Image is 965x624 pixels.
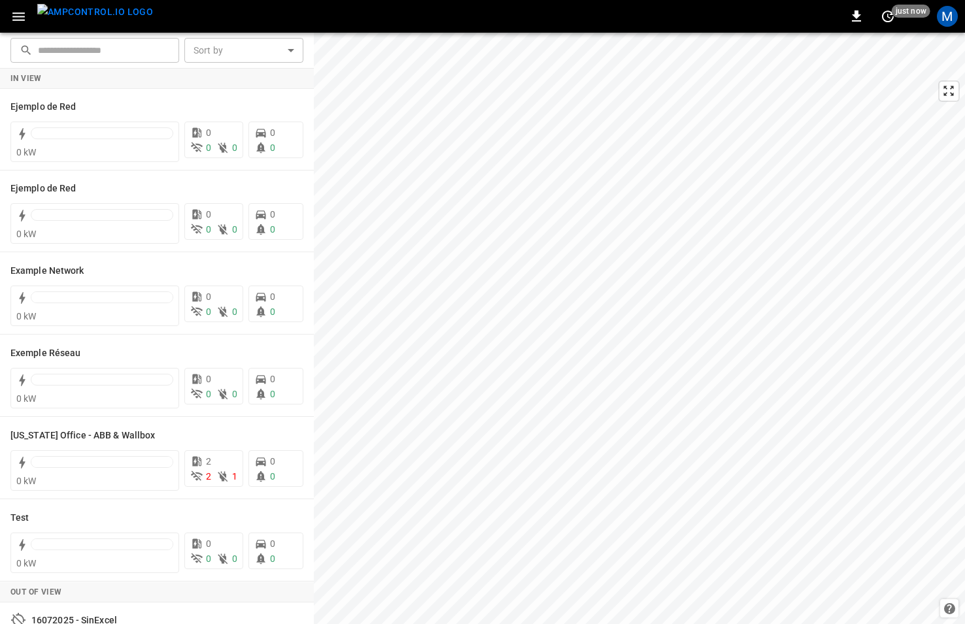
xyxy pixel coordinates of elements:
[10,346,80,361] h6: Exemple Réseau
[206,471,211,482] span: 2
[270,224,275,235] span: 0
[270,471,275,482] span: 0
[10,429,155,443] h6: New York Office - ABB & Wallbox
[892,5,930,18] span: just now
[270,127,275,138] span: 0
[270,209,275,220] span: 0
[270,142,275,153] span: 0
[206,127,211,138] span: 0
[877,6,898,27] button: set refresh interval
[232,389,237,399] span: 0
[10,264,84,278] h6: Example Network
[16,229,37,239] span: 0 kW
[10,100,76,114] h6: Ejemplo de Red
[16,558,37,568] span: 0 kW
[16,393,37,404] span: 0 kW
[37,4,153,20] img: ampcontrol.io logo
[270,538,275,549] span: 0
[232,471,237,482] span: 1
[10,182,76,196] h6: Ejemplo de Red
[270,389,275,399] span: 0
[206,209,211,220] span: 0
[206,553,211,564] span: 0
[270,374,275,384] span: 0
[10,587,61,597] strong: Out of View
[10,511,29,525] h6: Test
[270,456,275,467] span: 0
[206,291,211,302] span: 0
[206,538,211,549] span: 0
[937,6,958,27] div: profile-icon
[10,74,42,83] strong: In View
[206,224,211,235] span: 0
[270,306,275,317] span: 0
[16,147,37,157] span: 0 kW
[206,389,211,399] span: 0
[16,311,37,321] span: 0 kW
[206,306,211,317] span: 0
[232,224,237,235] span: 0
[206,374,211,384] span: 0
[232,553,237,564] span: 0
[232,306,237,317] span: 0
[206,142,211,153] span: 0
[314,33,965,624] canvas: Map
[232,142,237,153] span: 0
[270,553,275,564] span: 0
[206,456,211,467] span: 2
[16,476,37,486] span: 0 kW
[270,291,275,302] span: 0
